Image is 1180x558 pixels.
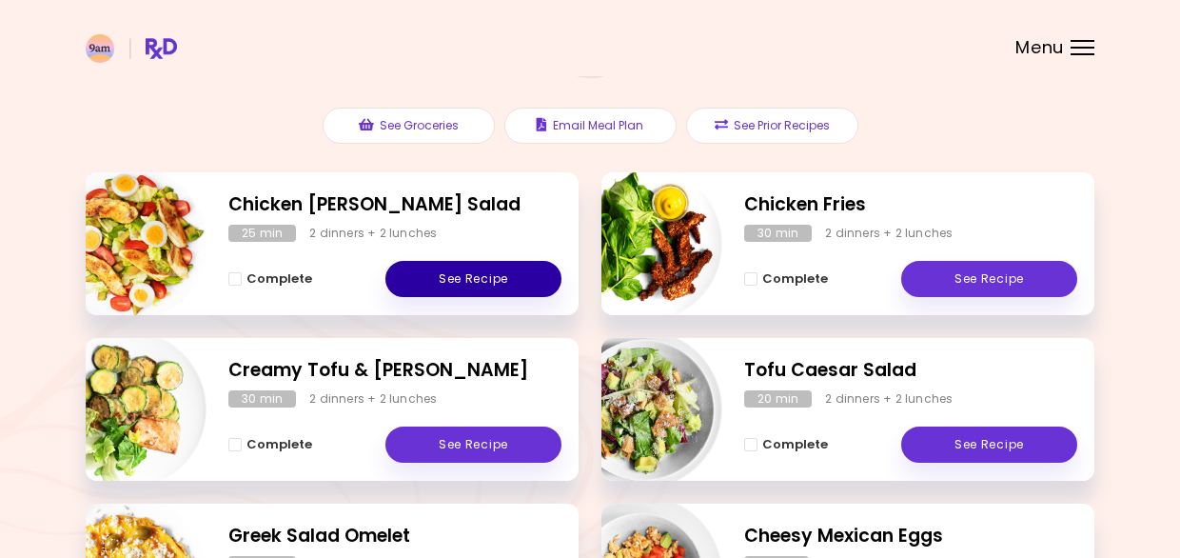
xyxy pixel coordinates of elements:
span: Complete [246,271,312,287]
button: Complete - Tofu Caesar Salad [744,433,828,456]
div: 2 dinners + 2 lunches [309,390,437,408]
a: See Recipe - Creamy Tofu & Zucchini [385,427,561,463]
div: 30 min [744,225,812,242]
span: Complete [762,437,828,452]
h2: Greek Salad Omelet [228,523,561,550]
img: Info - Tofu Caesar Salad [564,330,722,488]
a: See Recipe - Tofu Caesar Salad [901,427,1077,463]
div: 20 min [744,390,812,408]
h2: Tofu Caesar Salad [744,357,1077,385]
a: See Recipe - Chicken Cobb Salad [385,261,561,297]
h2: Cheesy Mexican Eggs [744,523,1077,550]
img: Info - Creamy Tofu & Zucchini [49,330,206,488]
div: 2 dinners + 2 lunches [309,225,437,242]
button: Complete - Chicken Cobb Salad [228,268,312,290]
div: 30 min [228,390,296,408]
div: 25 min [228,225,296,242]
h2: Creamy Tofu & Zucchini [228,357,561,385]
span: Complete [762,271,828,287]
span: Complete [246,437,312,452]
div: 2 dinners + 2 lunches [825,390,953,408]
img: Info - Chicken Cobb Salad [49,165,206,323]
h2: Chicken Fries [744,191,1077,219]
button: See Groceries [323,108,495,144]
button: Complete - Creamy Tofu & Zucchini [228,433,312,456]
img: RxDiet [86,34,177,63]
div: 2 dinners + 2 lunches [825,225,953,242]
img: Info - Chicken Fries [564,165,722,323]
span: Menu [1015,39,1064,56]
button: Complete - Chicken Fries [744,268,828,290]
button: Email Meal Plan [504,108,677,144]
a: See Recipe - Chicken Fries [901,261,1077,297]
h2: Chicken Cobb Salad [228,191,561,219]
button: See Prior Recipes [686,108,858,144]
